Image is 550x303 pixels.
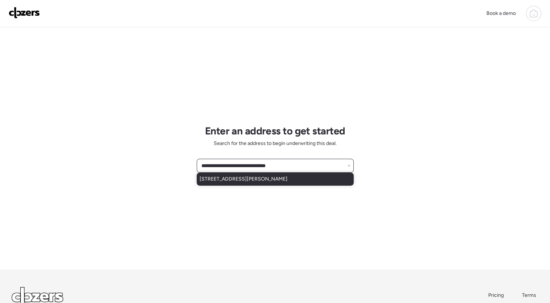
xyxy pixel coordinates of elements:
[9,7,40,19] img: Logo
[488,292,504,298] span: Pricing
[200,175,288,183] span: [STREET_ADDRESS][PERSON_NAME]
[486,10,516,16] span: Book a demo
[205,125,345,137] h1: Enter an address to get started
[522,292,538,299] a: Terms
[522,292,536,298] span: Terms
[213,140,336,147] span: Search for the address to begin underwriting this deal.
[488,292,505,299] a: Pricing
